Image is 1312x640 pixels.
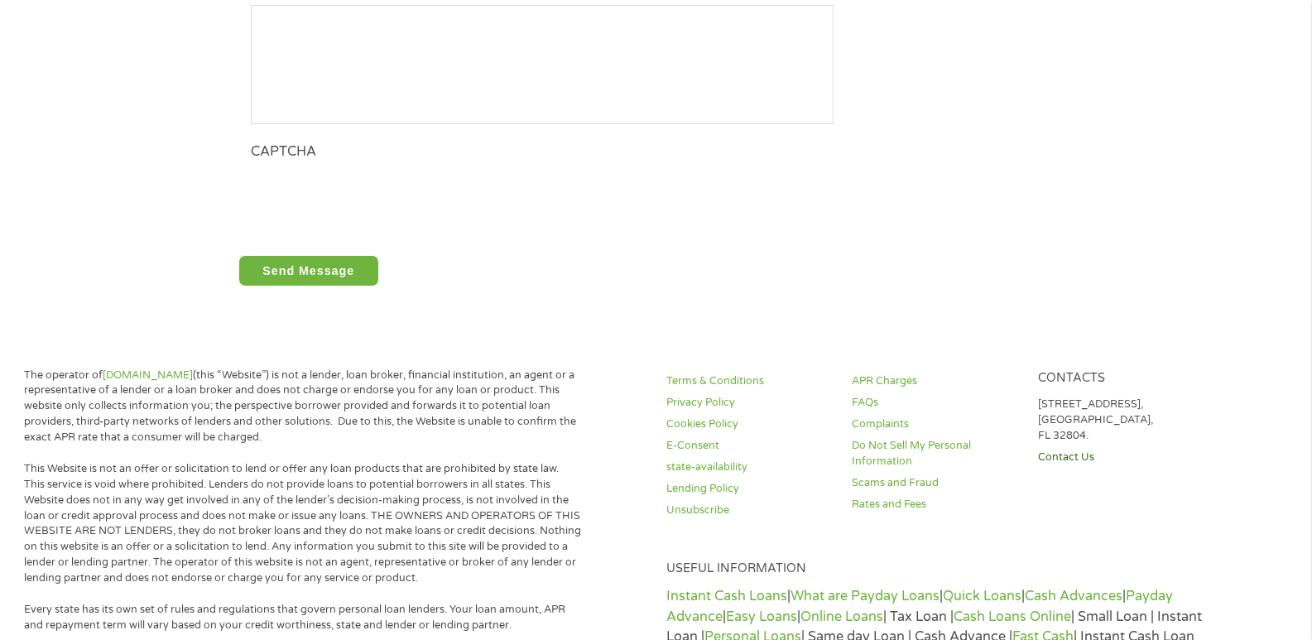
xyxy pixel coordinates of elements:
[24,368,582,445] p: The operator of (this “Website”) is not a lender, loan broker, financial institution, an agent or...
[251,143,316,161] label: CAPTCHA
[852,395,1017,411] a: FAQs
[666,481,832,497] a: Lending Policy
[666,460,832,475] a: state-availability
[666,373,832,389] a: Terms & Conditions
[666,416,832,432] a: Cookies Policy
[666,438,832,454] a: E-Consent
[1038,397,1204,444] p: [STREET_ADDRESS], [GEOGRAPHIC_DATA], FL 32804.
[666,503,832,518] a: Unsubscribe
[800,609,883,625] a: Online Loans
[1025,588,1122,604] a: Cash Advances
[251,168,501,232] iframe: reCAPTCHA
[666,395,832,411] a: Privacy Policy
[666,588,787,604] a: Instant Cash Loans
[24,602,582,633] p: Every state has its own set of rules and regulations that govern personal loan lenders. Your loan...
[852,497,1017,512] a: Rates and Fees
[1038,450,1204,465] a: Contact Us
[726,609,797,625] a: Easy Loans
[666,588,1173,624] a: Payday Advance
[852,373,1017,389] a: APR Charges
[852,416,1017,432] a: Complaints
[852,438,1017,469] a: Do Not Sell My Personal Information
[239,256,378,286] input: Send Message
[943,588,1021,604] a: Quick Loans
[852,475,1017,491] a: Scams and Fraud
[666,561,1204,577] h4: Useful Information
[1038,371,1204,387] h4: Contacts
[791,588,940,604] a: What are Payday Loans
[954,609,1071,625] a: Cash Loans Online
[24,461,582,586] p: This Website is not an offer or solicitation to lend or offer any loan products that are prohibit...
[103,368,193,382] a: [DOMAIN_NAME]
